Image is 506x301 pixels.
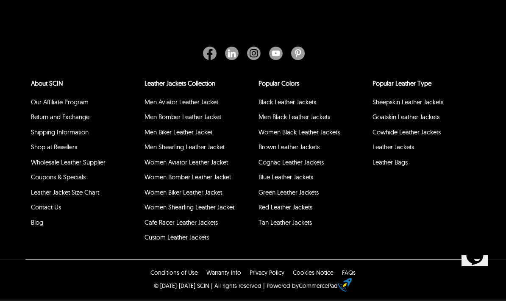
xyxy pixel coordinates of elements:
[143,201,253,217] li: Women Shearling Leather Jacket
[373,79,431,87] a: Popular Leather Type
[143,187,253,202] li: Women Biker Leather Jacket
[257,187,367,202] li: Green Leather Jackets
[225,47,239,60] img: Linkedin
[259,188,319,196] a: Green Leather Jackets
[371,111,481,126] li: Goatskin Leather Jackets
[267,281,338,290] div: Powered by
[143,156,253,172] li: Women Aviator Leather Jacket
[143,111,253,126] li: Men Bomber Leather Jacket
[269,47,283,60] img: Youtube
[143,171,253,187] li: Women Bomber Leather Jacket
[373,158,408,166] a: Leather Bags
[259,143,320,151] a: Brown Leather Jackets
[31,113,89,121] a: Return and Exchange
[31,158,106,166] a: Wholesale Leather Supplier
[221,47,243,60] a: Linkedin
[30,217,139,232] li: Blog
[143,96,253,111] li: Men Aviator Leather Jacket
[287,47,305,60] a: Pinterest
[265,47,287,60] a: Youtube
[257,171,367,187] li: Blue Leather Jackets
[31,173,86,181] a: Coupons & Specials
[30,187,139,202] li: Leather Jacket Size Chart
[143,141,253,156] li: Men Shearling Leather Jacket
[30,141,139,156] li: Shop at Resellers
[145,158,228,166] a: Women Aviator Leather Jacket
[143,217,253,232] li: Cafe Racer Leather Jackets
[154,281,261,290] p: © [DATE]-[DATE] SCIN | All rights reserved
[291,47,305,60] img: Pinterest
[371,156,481,172] li: Leather Bags
[373,98,443,106] a: Sheepskin Leather Jackets
[30,201,139,217] li: Contact Us
[371,126,481,142] li: Cowhide Leather Jackets
[257,156,367,172] li: Cognac Leather Jackets
[458,255,499,294] iframe: chat widget
[299,282,338,290] a: CommercePad
[145,188,222,196] a: Women Biker Leather Jacket
[373,143,414,151] a: Leather Jackets
[371,96,481,111] li: Sheepskin Leather Jackets
[257,111,367,126] li: Men Black Leather Jackets
[31,79,63,87] a: About SCIN
[145,143,225,151] a: Men Shearling Leather Jacket
[263,281,265,290] div: |
[145,113,221,121] a: Men Bomber Leather Jacket
[259,79,299,87] a: popular leather jacket colors
[259,128,340,136] a: Women Black Leather Jackets
[259,173,313,181] a: Blue Leather Jackets
[145,233,209,241] a: Custom Leather Jackets
[31,143,77,151] a: Shop at Resellers
[250,269,284,276] a: Privacy Policy
[31,203,61,211] a: Contact Us
[145,79,215,87] a: Leather Jackets Collection
[145,98,218,106] a: Men Aviator Leather Jacket
[257,96,367,111] li: Black Leather Jackets
[243,47,265,60] a: Instagram
[203,47,217,60] img: Facebook
[340,278,352,294] a: eCommerce builder by CommercePad
[31,218,43,226] a: Blog
[338,278,352,292] img: eCommerce builder by CommercePad
[247,47,261,60] img: Instagram
[145,173,231,181] a: Women Bomber Leather Jacket
[259,158,324,166] a: Cognac Leather Jackets
[257,201,367,217] li: Red Leather Jackets
[143,231,253,247] li: Custom Leather Jackets
[371,141,481,156] li: Leather Jackets
[145,128,212,136] a: Men Biker Leather Jacket
[257,217,367,232] li: Tan Leather Jackets
[203,47,221,60] a: Facebook
[259,98,316,106] a: Black Leather Jackets
[259,218,312,226] a: Tan Leather Jackets
[150,269,198,276] a: Conditions of Use
[31,128,89,136] a: Shipping Information
[30,96,139,111] li: Our Affiliate Program
[257,126,367,142] li: Women Black Leather Jackets
[145,218,218,226] a: Cafe Racer Leather Jackets
[31,188,99,196] a: Leather Jacket Size Chart
[30,126,139,142] li: Shipping Information
[143,126,253,142] li: Men Biker Leather Jacket
[293,269,334,276] a: Cookies Notice
[373,113,439,121] a: Goatskin Leather Jackets
[257,141,367,156] li: Brown Leather Jackets
[145,203,234,211] a: Women Shearling Leather Jacket
[31,98,89,106] a: Our Affiliate Program
[259,203,312,211] a: Red Leather Jackets
[342,269,356,276] a: FAQs
[30,156,139,172] li: Wholesale Leather Supplier
[30,111,139,126] li: Return and Exchange
[30,171,139,187] li: Coupons & Specials
[373,128,441,136] a: Cowhide Leather Jackets
[206,269,241,276] a: Warranty Info
[259,113,330,121] a: Men Black Leather Jackets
